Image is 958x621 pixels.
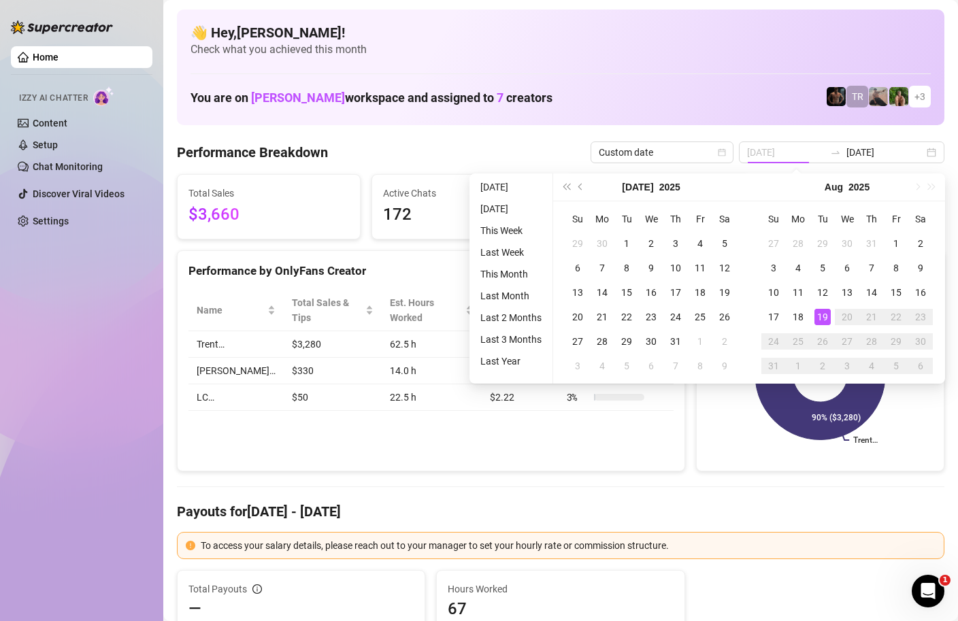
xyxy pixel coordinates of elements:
div: 3 [667,235,684,252]
li: Last 2 Months [475,309,547,326]
div: 31 [667,333,684,350]
button: Choose a year [848,173,870,201]
td: 2025-08-11 [786,280,810,305]
td: 2025-07-28 [786,231,810,256]
td: 2025-08-21 [859,305,884,329]
a: Chat Monitoring [33,161,103,172]
td: 2025-09-02 [810,354,835,378]
td: 2025-07-01 [614,231,639,256]
div: 27 [569,333,586,350]
th: Su [565,207,590,231]
div: 6 [569,260,586,276]
div: 4 [863,358,880,374]
a: Home [33,52,59,63]
div: To access your salary details, please reach out to your manager to set your hourly rate or commis... [201,538,936,553]
th: We [639,207,663,231]
td: 2025-07-07 [590,256,614,280]
th: Mo [786,207,810,231]
div: 29 [814,235,831,252]
td: $50 [284,384,382,411]
div: 12 [716,260,733,276]
div: 2 [716,333,733,350]
div: 18 [692,284,708,301]
div: 1 [790,358,806,374]
td: 2025-08-22 [884,305,908,329]
td: 2025-07-17 [663,280,688,305]
td: 2025-08-08 [884,256,908,280]
div: 2 [912,235,929,252]
th: Sa [908,207,933,231]
td: 2025-08-09 [908,256,933,280]
img: AI Chatter [93,86,114,106]
input: Start date [747,145,825,160]
div: 31 [765,358,782,374]
div: 28 [790,235,806,252]
div: 6 [912,358,929,374]
span: Custom date [599,142,725,163]
div: 20 [839,309,855,325]
td: 2025-07-26 [712,305,737,329]
div: 25 [790,333,806,350]
div: 24 [667,309,684,325]
td: 2025-07-18 [688,280,712,305]
div: 29 [618,333,635,350]
td: 2025-07-21 [590,305,614,329]
span: 1 [940,575,951,586]
span: 7 [497,90,503,105]
span: + 3 [914,89,925,104]
h4: Payouts for [DATE] - [DATE] [177,502,944,521]
div: 19 [716,284,733,301]
div: 7 [594,260,610,276]
h4: Performance Breakdown [177,143,328,162]
li: Last 3 Months [475,331,547,348]
div: Performance by OnlyFans Creator [188,262,674,280]
div: 24 [765,333,782,350]
td: LC… [188,384,284,411]
span: Total Sales & Tips [292,295,363,325]
td: 2025-06-30 [590,231,614,256]
div: 8 [692,358,708,374]
span: swap-right [830,147,841,158]
td: 2025-08-01 [884,231,908,256]
span: exclamation-circle [186,541,195,550]
div: 1 [618,235,635,252]
div: 17 [765,309,782,325]
li: [DATE] [475,201,547,217]
td: 2025-07-09 [639,256,663,280]
li: [DATE] [475,179,547,195]
div: 16 [643,284,659,301]
div: 19 [814,309,831,325]
a: Content [33,118,67,129]
td: 2025-07-22 [614,305,639,329]
div: 13 [569,284,586,301]
td: 2025-07-27 [565,329,590,354]
td: 2025-07-25 [688,305,712,329]
td: 2025-08-29 [884,329,908,354]
div: 30 [912,333,929,350]
span: Name [197,303,265,318]
div: 2 [643,235,659,252]
div: 6 [839,260,855,276]
td: 2025-09-06 [908,354,933,378]
th: Th [859,207,884,231]
img: Trent [827,87,846,106]
td: 2025-08-16 [908,280,933,305]
div: 27 [839,333,855,350]
div: 20 [569,309,586,325]
span: 67 [448,598,673,620]
td: 2025-08-31 [761,354,786,378]
td: 2025-08-26 [810,329,835,354]
td: 2025-08-02 [712,329,737,354]
div: 15 [618,284,635,301]
div: 3 [765,260,782,276]
div: 6 [643,358,659,374]
td: 2025-08-04 [590,354,614,378]
input: End date [846,145,924,160]
td: 2025-08-18 [786,305,810,329]
th: Fr [688,207,712,231]
div: 4 [692,235,708,252]
div: 5 [618,358,635,374]
td: 2025-07-03 [663,231,688,256]
div: 8 [888,260,904,276]
td: 2025-09-04 [859,354,884,378]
